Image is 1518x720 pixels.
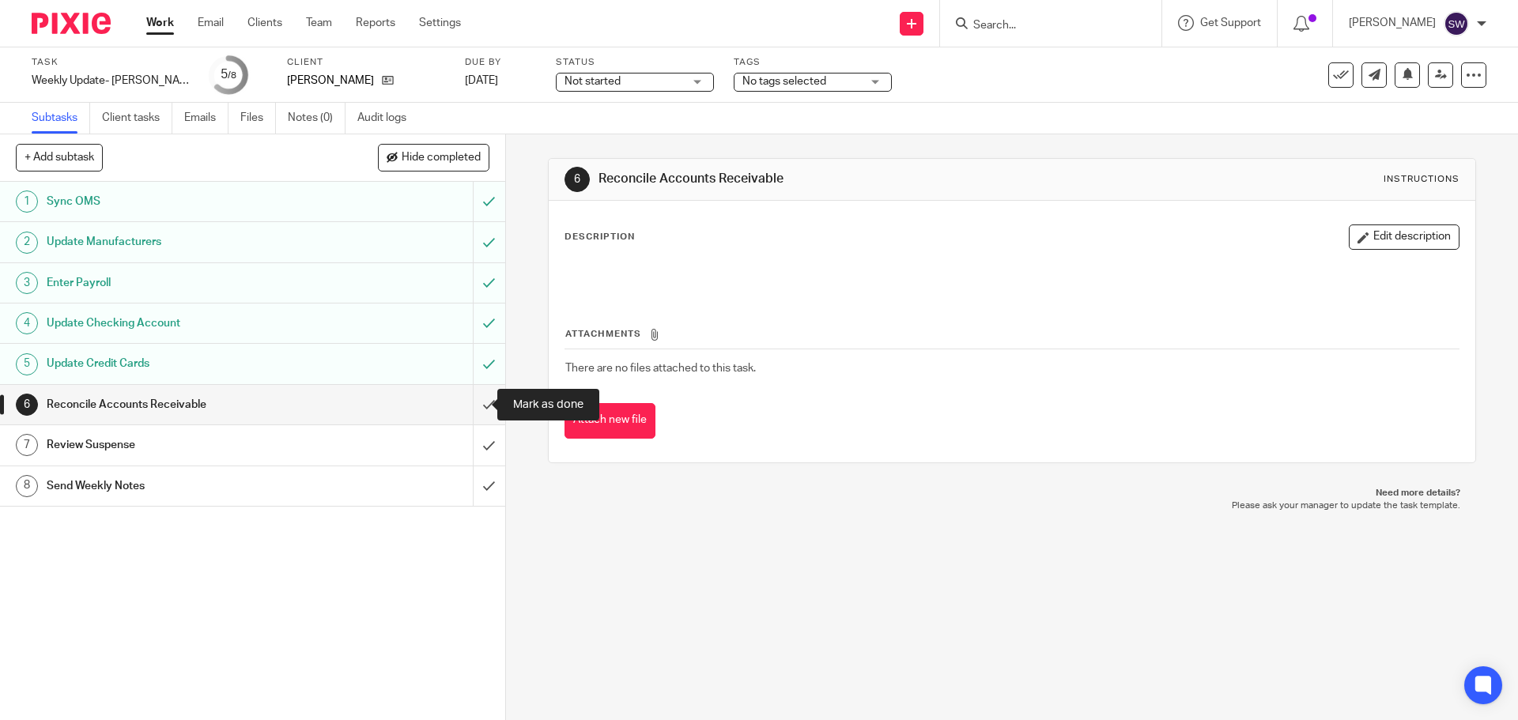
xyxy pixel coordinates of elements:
[565,403,655,439] button: Attach new file
[47,393,320,417] h1: Reconcile Accounts Receivable
[565,363,756,374] span: There are no files attached to this task.
[16,434,38,456] div: 7
[16,232,38,254] div: 2
[102,103,172,134] a: Client tasks
[32,13,111,34] img: Pixie
[16,144,103,171] button: + Add subtask
[742,76,826,87] span: No tags selected
[247,15,282,31] a: Clients
[16,272,38,294] div: 3
[47,352,320,375] h1: Update Credit Cards
[306,15,332,31] a: Team
[16,475,38,497] div: 8
[47,433,320,457] h1: Review Suspense
[47,474,320,498] h1: Send Weekly Notes
[1444,11,1469,36] img: svg%3E
[32,103,90,134] a: Subtasks
[16,190,38,213] div: 1
[564,487,1459,499] p: Need more details?
[465,56,536,69] label: Due by
[32,56,190,69] label: Task
[16,394,38,416] div: 6
[599,171,1046,187] h1: Reconcile Accounts Receivable
[221,66,236,84] div: 5
[240,103,276,134] a: Files
[1349,224,1459,250] button: Edit description
[146,15,174,31] a: Work
[1200,17,1261,28] span: Get Support
[972,19,1114,33] input: Search
[564,499,1459,512] p: Please ask your manager to update the task template.
[734,56,892,69] label: Tags
[47,190,320,213] h1: Sync OMS
[465,75,498,86] span: [DATE]
[1384,173,1459,186] div: Instructions
[565,76,621,87] span: Not started
[184,103,228,134] a: Emails
[288,103,346,134] a: Notes (0)
[47,230,320,254] h1: Update Manufacturers
[32,73,190,89] div: Weekly Update- Cantera-Moore
[402,152,481,164] span: Hide completed
[287,73,374,89] p: [PERSON_NAME]
[1349,15,1436,31] p: [PERSON_NAME]
[565,167,590,192] div: 6
[198,15,224,31] a: Email
[47,271,320,295] h1: Enter Payroll
[357,103,418,134] a: Audit logs
[556,56,714,69] label: Status
[378,144,489,171] button: Hide completed
[16,312,38,334] div: 4
[47,311,320,335] h1: Update Checking Account
[356,15,395,31] a: Reports
[32,73,190,89] div: Weekly Update- [PERSON_NAME]
[287,56,445,69] label: Client
[16,353,38,375] div: 5
[565,231,635,243] p: Description
[565,330,641,338] span: Attachments
[228,71,236,80] small: /8
[419,15,461,31] a: Settings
